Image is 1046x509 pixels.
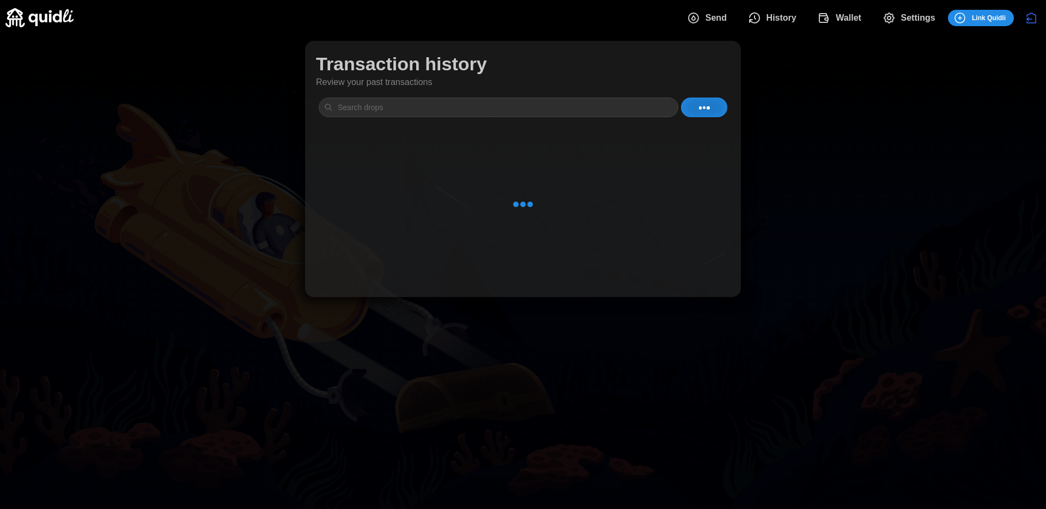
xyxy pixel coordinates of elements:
[316,52,487,76] h1: Transaction history
[678,7,739,29] button: Send
[767,7,796,29] span: History
[901,7,935,29] span: Settings
[809,7,874,29] button: Wallet
[706,7,727,29] span: Send
[316,76,432,89] p: Review your past transactions
[1022,9,1041,27] button: Disconnect
[319,98,678,117] input: Search drops
[5,8,74,27] img: Quidli
[874,7,948,29] button: Settings
[739,7,809,29] button: History
[836,7,861,29] span: Wallet
[948,10,1014,26] button: Link Quidli
[972,10,1006,26] span: Link Quidli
